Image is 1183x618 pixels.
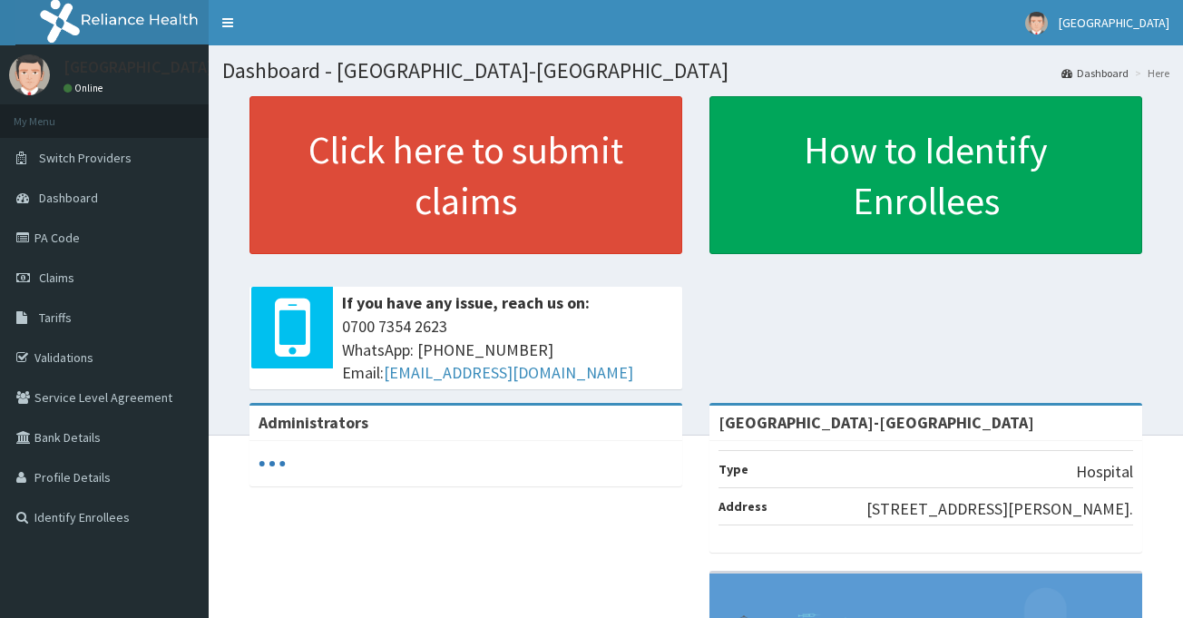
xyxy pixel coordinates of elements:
[39,270,74,286] span: Claims
[1061,65,1129,81] a: Dashboard
[39,150,132,166] span: Switch Providers
[1130,65,1169,81] li: Here
[1025,12,1048,34] img: User Image
[1059,15,1169,31] span: [GEOGRAPHIC_DATA]
[222,59,1169,83] h1: Dashboard - [GEOGRAPHIC_DATA]-[GEOGRAPHIC_DATA]
[342,315,673,385] span: 0700 7354 2623 WhatsApp: [PHONE_NUMBER] Email:
[259,412,368,433] b: Administrators
[719,461,748,477] b: Type
[1076,460,1133,484] p: Hospital
[866,497,1133,521] p: [STREET_ADDRESS][PERSON_NAME].
[342,292,590,313] b: If you have any issue, reach us on:
[64,82,107,94] a: Online
[384,362,633,383] a: [EMAIL_ADDRESS][DOMAIN_NAME]
[249,96,682,254] a: Click here to submit claims
[39,309,72,326] span: Tariffs
[9,54,50,95] img: User Image
[709,96,1142,254] a: How to Identify Enrollees
[719,412,1034,433] strong: [GEOGRAPHIC_DATA]-[GEOGRAPHIC_DATA]
[719,498,767,515] b: Address
[64,59,213,75] p: [GEOGRAPHIC_DATA]
[259,450,286,477] svg: audio-loading
[39,190,98,206] span: Dashboard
